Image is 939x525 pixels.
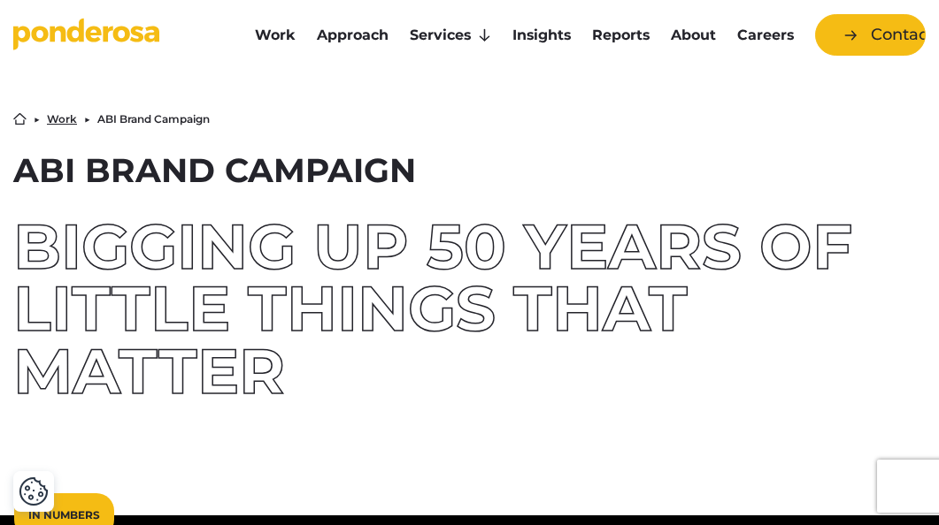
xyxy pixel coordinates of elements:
a: Reports [585,17,657,54]
button: Cookie Settings [19,476,49,506]
a: Insights [505,17,578,54]
a: Careers [730,17,801,54]
div: Bigging up 50 years of little things that matter [13,216,926,403]
a: Approach [310,17,396,54]
img: Revisit consent button [19,476,49,506]
a: Work [47,114,77,125]
li: ▶︎ [84,114,90,125]
a: Home [13,112,27,126]
a: Contact [815,14,926,56]
h1: ABI Brand Campaign [13,154,926,186]
a: Services [403,17,498,54]
li: ABI Brand Campaign [97,114,210,125]
a: Go to homepage [13,18,221,53]
a: Work [248,17,303,54]
a: About [664,17,723,54]
li: ▶︎ [34,114,40,125]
